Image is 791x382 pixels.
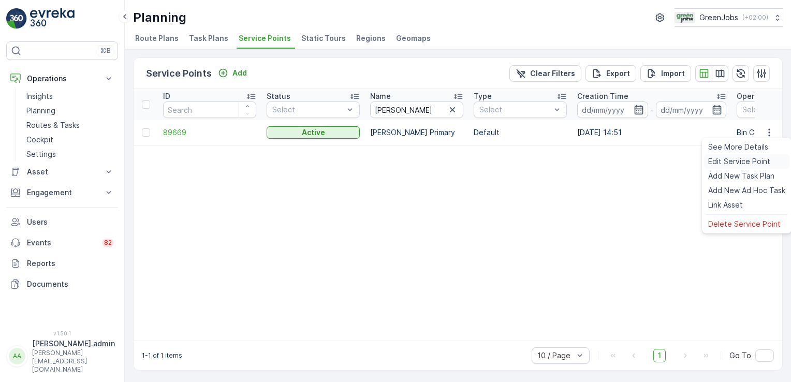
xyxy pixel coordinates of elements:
[675,8,783,27] button: GreenJobs(+02:00)
[708,171,774,181] span: Add New Task Plan
[640,65,691,82] button: Import
[6,232,118,253] a: Events82
[661,68,685,79] p: Import
[650,104,654,116] p: -
[6,339,118,374] button: AA[PERSON_NAME].admin[PERSON_NAME][EMAIL_ADDRESS][DOMAIN_NAME]
[26,106,55,116] p: Planning
[26,91,53,101] p: Insights
[27,74,97,84] p: Operations
[267,126,360,139] button: Active
[606,68,630,79] p: Export
[272,105,344,115] p: Select
[27,238,96,248] p: Events
[9,348,25,364] div: AA
[104,239,112,247] p: 82
[370,101,463,118] input: Search
[729,350,751,361] span: Go To
[704,140,789,154] a: See More Details
[396,33,431,43] span: Geomaps
[656,101,727,118] input: dd/mm/yyyy
[32,349,115,374] p: [PERSON_NAME][EMAIL_ADDRESS][DOMAIN_NAME]
[474,91,492,101] p: Type
[100,47,111,55] p: ⌘B
[370,91,391,101] p: Name
[577,101,648,118] input: dd/mm/yyyy
[708,200,743,210] span: Link Asset
[301,33,346,43] span: Static Tours
[32,339,115,349] p: [PERSON_NAME].admin
[26,135,53,145] p: Cockpit
[708,185,785,196] span: Add New Ad Hoc Task
[708,156,770,167] span: Edit Service Point
[27,167,97,177] p: Asset
[6,274,118,295] a: Documents
[163,91,170,101] p: ID
[146,66,212,81] p: Service Points
[6,8,27,29] img: logo
[27,279,114,289] p: Documents
[530,68,575,79] p: Clear Filters
[142,351,182,360] p: 1-1 of 1 items
[699,12,738,23] p: GreenJobs
[214,67,251,79] button: Add
[22,118,118,133] a: Routes & Tasks
[6,68,118,89] button: Operations
[163,101,256,118] input: Search
[704,183,789,198] a: Add New Ad Hoc Task
[6,212,118,232] a: Users
[675,12,695,23] img: Green_Jobs_Logo.png
[30,8,75,29] img: logo_light-DOdMpM7g.png
[479,105,551,115] p: Select
[133,9,186,26] p: Planning
[239,33,291,43] span: Service Points
[708,142,768,152] span: See More Details
[27,217,114,227] p: Users
[356,33,386,43] span: Regions
[370,127,463,138] p: [PERSON_NAME] Primary
[653,349,666,362] span: 1
[22,133,118,147] a: Cockpit
[26,120,80,130] p: Routes & Tasks
[742,13,768,22] p: ( +02:00 )
[704,154,789,169] a: Edit Service Point
[737,91,777,101] p: Operations
[708,219,781,229] span: Delete Service Point
[474,127,567,138] p: Default
[6,253,118,274] a: Reports
[142,128,150,137] div: Toggle Row Selected
[22,89,118,104] a: Insights
[704,169,789,183] a: Add New Task Plan
[22,147,118,161] a: Settings
[6,161,118,182] button: Asset
[163,127,256,138] a: 89669
[27,258,114,269] p: Reports
[135,33,179,43] span: Route Plans
[232,68,247,78] p: Add
[572,120,731,145] td: [DATE] 14:51
[26,149,56,159] p: Settings
[22,104,118,118] a: Planning
[6,330,118,336] span: v 1.50.1
[6,182,118,203] button: Engagement
[302,127,325,138] p: Active
[267,91,290,101] p: Status
[577,91,628,101] p: Creation Time
[585,65,636,82] button: Export
[189,33,228,43] span: Task Plans
[509,65,581,82] button: Clear Filters
[27,187,97,198] p: Engagement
